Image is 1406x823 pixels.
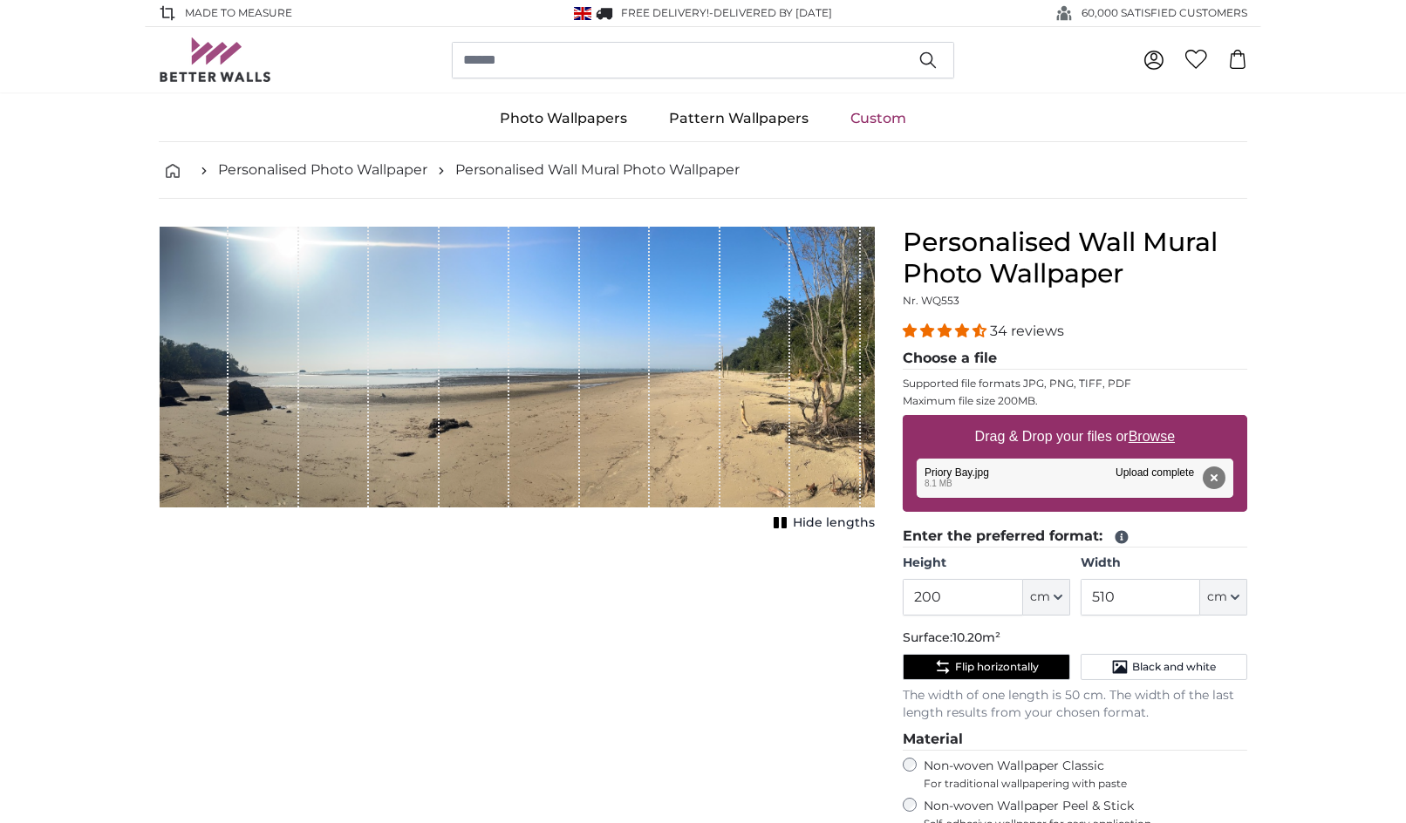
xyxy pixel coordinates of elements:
legend: Enter the preferred format: [903,526,1247,548]
a: Photo Wallpapers [479,96,648,141]
span: Flip horizontally [955,660,1039,674]
u: Browse [1129,429,1175,444]
span: Black and white [1132,660,1216,674]
span: cm [1207,588,1227,606]
label: Drag & Drop your files or [968,419,1182,454]
p: The width of one length is 50 cm. The width of the last length results from your chosen format. [903,687,1247,722]
div: 1 of 1 [159,227,875,535]
span: For traditional wallpapering with paste [924,777,1247,791]
nav: breadcrumbs [159,142,1247,199]
span: Nr. WQ553 [903,294,959,307]
span: Hide lengths [793,514,875,532]
legend: Choose a file [903,348,1247,370]
span: 10.20m² [952,629,1000,645]
legend: Material [903,729,1247,751]
label: Non-woven Wallpaper Classic [924,758,1247,791]
span: 34 reviews [990,323,1064,339]
p: Maximum file size 200MB. [903,394,1247,408]
a: Personalised Wall Mural Photo Wallpaper [455,160,740,180]
span: FREE delivery! [622,6,710,19]
a: Personalised Photo Wallpaper [218,160,427,180]
a: Pattern Wallpapers [648,96,829,141]
button: cm [1023,579,1070,616]
button: Hide lengths [768,511,875,535]
p: Surface: [903,629,1247,647]
span: Delivered by [DATE] [714,6,833,19]
span: cm [1030,588,1050,606]
a: Custom [829,96,927,141]
button: Flip horizontally [903,654,1069,680]
button: Black and white [1081,654,1247,680]
img: Betterwalls [159,37,272,82]
label: Width [1081,554,1247,572]
span: - [710,6,833,19]
span: 4.32 stars [903,323,990,339]
h1: Personalised Wall Mural Photo Wallpaper [903,227,1247,289]
span: Made to Measure [185,5,292,21]
label: Height [903,554,1069,572]
p: Supported file formats JPG, PNG, TIFF, PDF [903,377,1247,391]
button: cm [1200,579,1247,616]
span: 60,000 SATISFIED CUSTOMERS [1082,5,1247,21]
img: United Kingdom [574,7,591,20]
